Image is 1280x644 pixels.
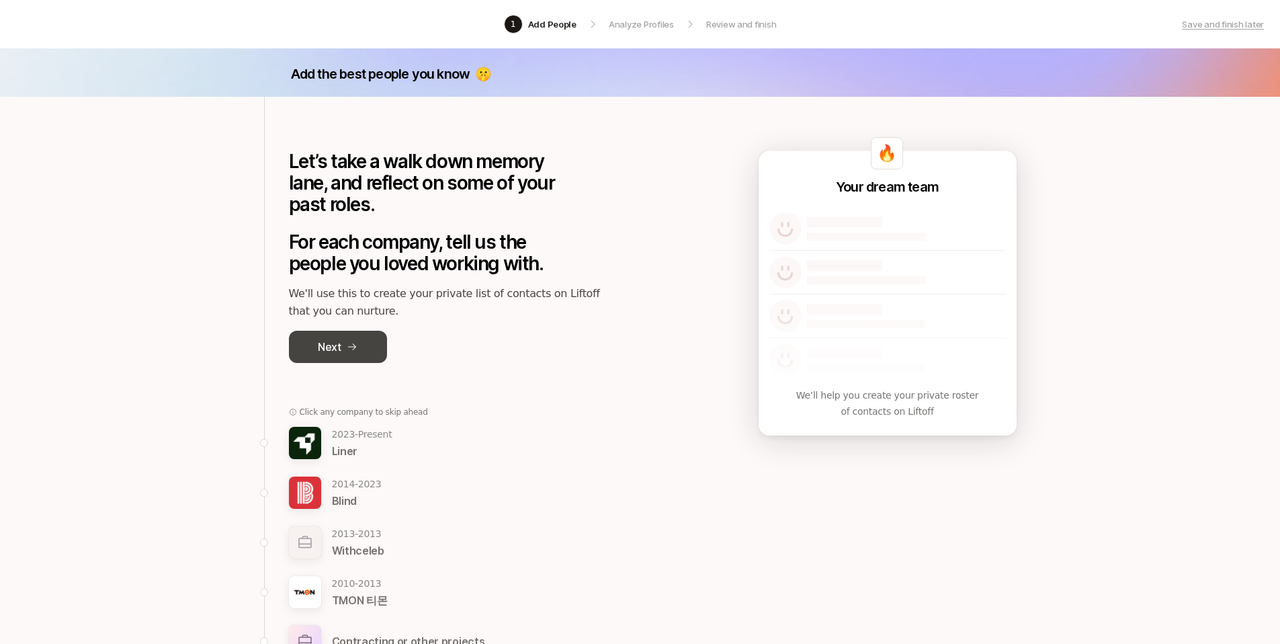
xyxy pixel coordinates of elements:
[836,177,939,196] p: Your dream team
[289,576,321,608] img: e848a88c_b706_4b07_8c70_57c97d9df2ac.jpg
[769,212,802,245] img: default-avatar.svg
[289,285,611,320] p: We'll use this to create your private list of contacts on Liftoff that you can nurture.
[332,592,388,609] p: TMON 티몬
[289,151,578,215] p: Let’s take a walk down memory lane, and reflect on some of your past roles.
[332,426,392,442] p: 2023 - Present
[289,427,321,459] img: c90d3eea_15fe_4a75_a4dd_16ec65c487f0.jpg
[796,387,979,419] p: We’ll help you create your private roster of contacts on Liftoff
[291,65,470,83] p: Add the best people you know
[332,542,384,559] p: Withceleb
[332,575,388,592] p: 2010 - 2013
[332,492,382,510] p: Blind
[511,17,516,31] p: 1
[289,331,387,363] button: Next
[332,476,382,492] p: 2014 - 2023
[332,442,392,460] p: Liner
[300,406,428,418] p: Click any company to skip ahead
[609,17,674,31] p: Analyze Profiles
[769,256,802,288] img: default-avatar.svg
[1182,17,1264,31] a: Save and finish later
[332,526,384,542] p: 2013 - 2013
[289,231,578,274] p: For each company, tell us the people you loved working with.
[289,477,321,509] img: 955aa1b0_cd09_4fac_89fc_13c70c357747.jpg
[318,338,341,356] p: Next
[871,137,903,169] div: 🔥
[475,65,491,83] p: 🤫
[289,526,321,559] img: empty-company-logo.svg
[528,17,577,31] p: Add People
[706,17,777,31] p: Review and finish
